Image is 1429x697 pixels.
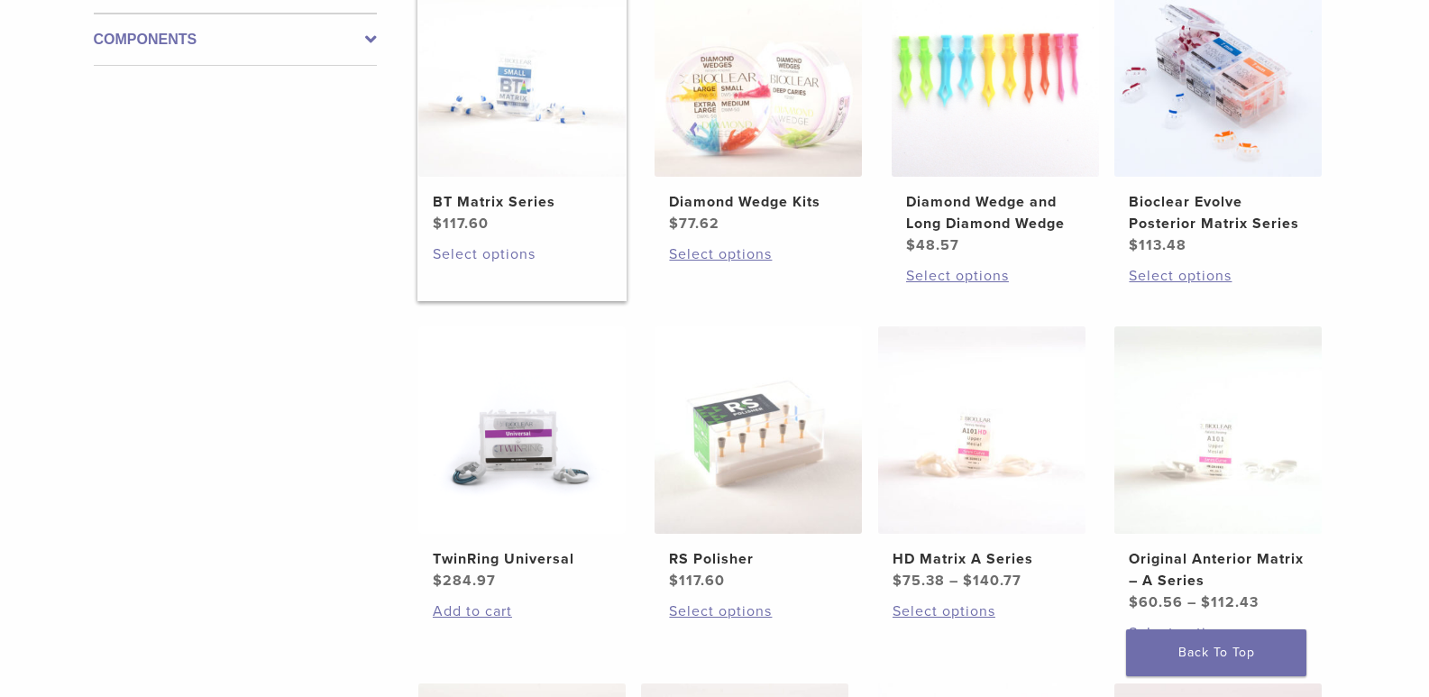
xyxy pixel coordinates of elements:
[669,215,679,233] span: $
[1129,622,1307,644] a: Select options for “Original Anterior Matrix - A Series”
[893,548,1071,570] h2: HD Matrix A Series
[906,265,1085,287] a: Select options for “Diamond Wedge and Long Diamond Wedge”
[418,326,626,534] img: TwinRing Universal
[669,215,719,233] bdi: 77.62
[1187,593,1196,611] span: –
[654,326,864,592] a: RS PolisherRS Polisher $117.60
[433,572,496,590] bdi: 284.97
[1129,236,1186,254] bdi: 113.48
[877,326,1087,592] a: HD Matrix A SeriesHD Matrix A Series
[1201,593,1259,611] bdi: 112.43
[906,191,1085,234] h2: Diamond Wedge and Long Diamond Wedge
[893,601,1071,622] a: Select options for “HD Matrix A Series”
[1129,191,1307,234] h2: Bioclear Evolve Posterior Matrix Series
[1201,593,1211,611] span: $
[433,191,611,213] h2: BT Matrix Series
[669,601,847,622] a: Select options for “RS Polisher”
[669,572,725,590] bdi: 117.60
[906,236,959,254] bdi: 48.57
[669,548,847,570] h2: RS Polisher
[963,572,973,590] span: $
[669,191,847,213] h2: Diamond Wedge Kits
[433,215,489,233] bdi: 117.60
[1129,548,1307,592] h2: Original Anterior Matrix – A Series
[433,572,443,590] span: $
[893,572,902,590] span: $
[433,601,611,622] a: Add to cart: “TwinRing Universal”
[1129,593,1139,611] span: $
[1114,326,1322,534] img: Original Anterior Matrix - A Series
[949,572,958,590] span: –
[655,326,862,534] img: RS Polisher
[893,572,945,590] bdi: 75.38
[1129,236,1139,254] span: $
[433,548,611,570] h2: TwinRing Universal
[1129,593,1183,611] bdi: 60.56
[433,243,611,265] a: Select options for “BT Matrix Series”
[1113,326,1324,613] a: Original Anterior Matrix - A SeriesOriginal Anterior Matrix – A Series
[669,243,847,265] a: Select options for “Diamond Wedge Kits”
[1126,629,1306,676] a: Back To Top
[669,572,679,590] span: $
[94,29,377,50] label: Components
[963,572,1021,590] bdi: 140.77
[417,326,627,592] a: TwinRing UniversalTwinRing Universal $284.97
[906,236,916,254] span: $
[878,326,1085,534] img: HD Matrix A Series
[433,215,443,233] span: $
[1129,265,1307,287] a: Select options for “Bioclear Evolve Posterior Matrix Series”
